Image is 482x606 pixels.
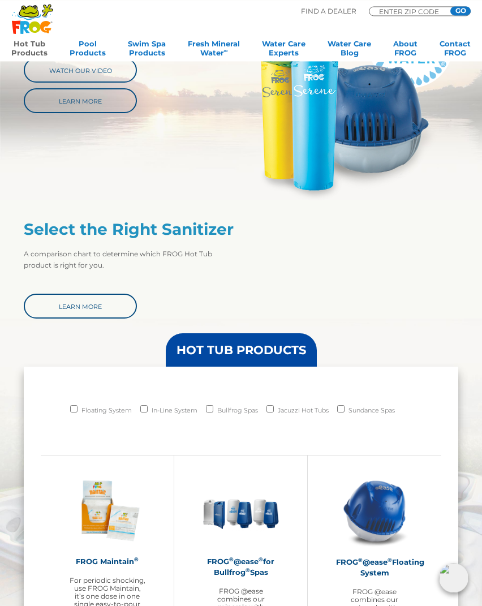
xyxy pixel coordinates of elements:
[134,556,139,562] sup: ®
[336,557,413,578] h2: FROG @ease Floating System
[203,556,279,578] h2: FROG @ease for Bullfrog Spas
[328,39,371,62] a: Water CareBlog
[224,48,228,54] sup: ∞
[69,472,145,549] img: Frog_Maintain_Hero-2-v2-300x300.png
[388,557,392,563] sup: ®
[450,6,471,15] input: GO
[301,6,356,16] p: Find A Dealer
[188,39,240,62] a: Fresh MineralWater∞
[81,402,132,418] label: Floating System
[336,472,413,549] img: hot-tub-product-atease-system-300x300.png
[278,402,329,418] label: Jacuzzi Hot Tubs
[69,556,145,567] h2: FROG Maintain
[358,557,363,563] sup: ®
[439,563,468,592] img: openIcon
[241,1,458,200] img: Serene_@ease_FMW
[217,402,258,418] label: Bullfrog Spas
[177,344,306,356] h3: HOT TUB PRODUCTS
[128,39,166,62] a: Swim SpaProducts
[229,556,234,562] sup: ®
[262,39,305,62] a: Water CareExperts
[203,472,279,549] img: bullfrog-product-hero-300x300.png
[378,8,446,14] input: Zip Code Form
[24,88,137,113] a: Learn More
[393,39,418,62] a: AboutFROG
[440,39,471,62] a: ContactFROG
[70,39,106,62] a: PoolProducts
[24,58,137,83] a: Watch Our Video
[246,567,250,573] sup: ®
[24,248,241,271] p: A comparison chart to determine which FROG Hot Tub product is right for you.
[11,39,48,62] a: Hot TubProducts
[348,402,395,418] label: Sundance Spas
[259,556,263,562] sup: ®
[24,220,241,239] h2: Select the Right Sanitizer
[152,402,197,418] label: In-Line System
[24,294,137,319] a: Learn More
